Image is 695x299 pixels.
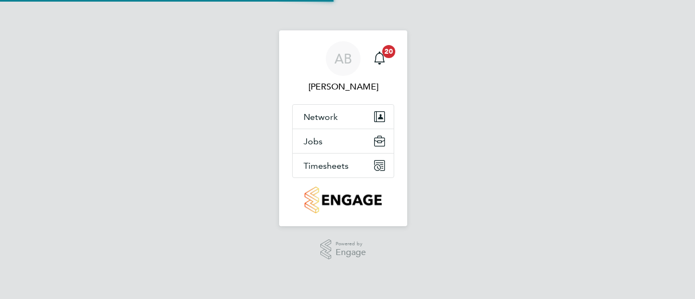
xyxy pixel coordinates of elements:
span: Timesheets [304,161,349,171]
a: AB[PERSON_NAME] [292,41,394,93]
span: AB [334,52,352,66]
span: Jobs [304,136,323,147]
a: Powered byEngage [320,239,367,260]
a: 20 [369,41,390,76]
span: Andre Bonnick [292,80,394,93]
img: countryside-properties-logo-retina.png [305,187,381,213]
span: 20 [382,45,395,58]
span: Powered by [336,239,366,249]
button: Network [293,105,394,129]
a: Go to home page [292,187,394,213]
button: Timesheets [293,154,394,177]
nav: Main navigation [279,30,407,226]
span: Engage [336,248,366,257]
span: Network [304,112,338,122]
button: Jobs [293,129,394,153]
